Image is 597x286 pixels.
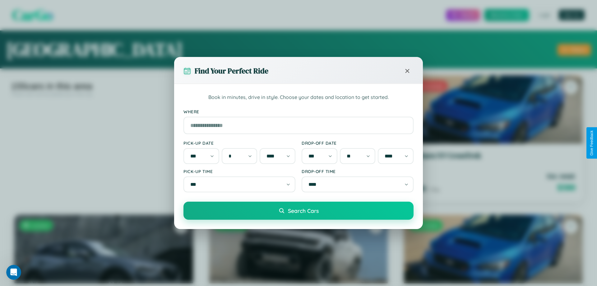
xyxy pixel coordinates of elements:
label: Pick-up Time [183,169,295,174]
p: Book in minutes, drive in style. Choose your dates and location to get started. [183,93,414,101]
span: Search Cars [288,207,319,214]
label: Drop-off Time [302,169,414,174]
label: Drop-off Date [302,140,414,146]
button: Search Cars [183,202,414,220]
label: Where [183,109,414,114]
h3: Find Your Perfect Ride [195,66,268,76]
label: Pick-up Date [183,140,295,146]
